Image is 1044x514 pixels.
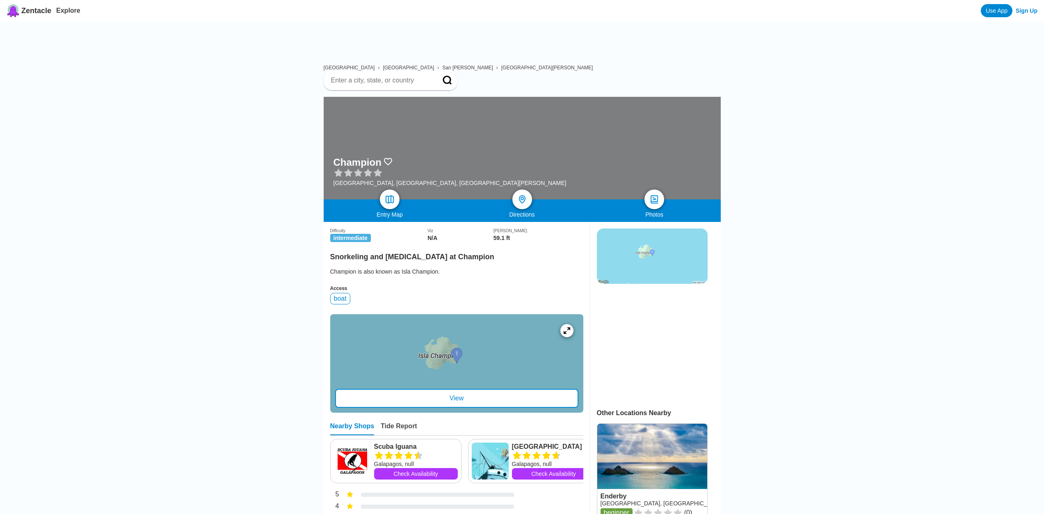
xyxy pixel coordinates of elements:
[374,468,458,480] a: Check Availability
[330,490,339,500] div: 5
[330,286,583,291] div: Access
[517,194,527,204] img: directions
[378,65,379,71] span: ›
[427,228,493,233] div: Viz
[383,65,434,71] a: [GEOGRAPHIC_DATA]
[381,423,417,435] div: Tide Report
[330,314,583,413] a: entry mapView
[597,228,708,284] img: staticmap
[330,234,371,242] span: intermediate
[649,194,659,204] img: photos
[324,65,375,71] a: [GEOGRAPHIC_DATA]
[472,443,509,480] img: Shark Bay Dive Center
[330,423,375,435] div: Nearby Shops
[56,7,80,14] a: Explore
[21,7,51,15] span: Zentacle
[644,190,664,209] a: photos
[330,502,339,512] div: 4
[501,65,593,71] a: [GEOGRAPHIC_DATA][PERSON_NAME]
[512,468,596,480] a: Check Availability
[324,211,456,218] div: Entry Map
[456,211,588,218] div: Directions
[330,228,428,233] div: Difficulty
[7,4,51,17] a: Zentacle logoZentacle
[981,4,1012,17] a: Use App
[1016,7,1037,14] a: Sign Up
[334,180,567,186] div: [GEOGRAPHIC_DATA], [GEOGRAPHIC_DATA], [GEOGRAPHIC_DATA][PERSON_NAME]
[493,228,583,233] div: [PERSON_NAME]
[330,267,583,276] div: Champion is also known as Isla Champion.
[334,157,382,168] h1: Champion
[597,409,721,417] div: Other Locations Nearby
[512,443,596,451] a: [GEOGRAPHIC_DATA]
[334,443,371,480] img: Scuba Iguana
[442,65,493,71] a: San [PERSON_NAME]
[374,460,458,468] div: Galapagos, null
[330,248,583,261] h2: Snorkeling and [MEDICAL_DATA] at Champion
[7,4,20,17] img: Zentacle logo
[330,76,431,85] input: Enter a city, state, or country
[588,211,721,218] div: Photos
[385,194,395,204] img: map
[335,389,578,408] div: View
[493,235,583,241] div: 59.1 ft
[437,65,439,71] span: ›
[374,443,458,451] a: Scuba Iguana
[496,65,498,71] span: ›
[380,190,400,209] a: map
[512,460,596,468] div: Galapagos, null
[330,293,350,304] div: boat
[427,235,493,241] div: N/A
